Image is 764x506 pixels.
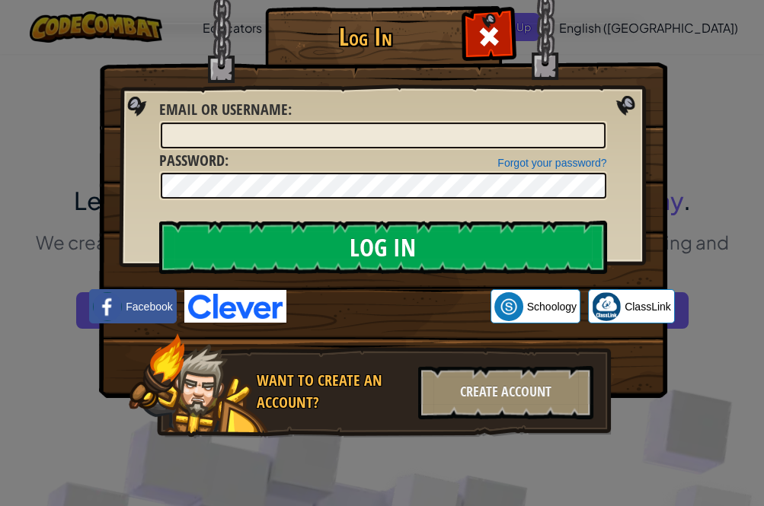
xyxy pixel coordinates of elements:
span: Email or Username [159,99,288,119]
span: Schoology [527,299,577,314]
label: : [159,99,292,121]
div: Want to create an account? [257,370,409,413]
label: : [159,150,229,172]
img: facebook_small.png [93,292,122,321]
a: Forgot your password? [497,157,606,169]
span: Password [159,150,225,170]
img: schoology.png [494,292,523,321]
img: classlink-logo-small.png [592,292,621,321]
img: clever-logo-blue.png [184,290,286,323]
span: Facebook [126,299,172,314]
span: ClassLink [625,299,671,314]
h1: Log In [269,24,463,50]
div: Create Account [418,366,593,419]
input: Log In [159,221,607,274]
iframe: Bouton "Se connecter avec Google" [286,290,491,323]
